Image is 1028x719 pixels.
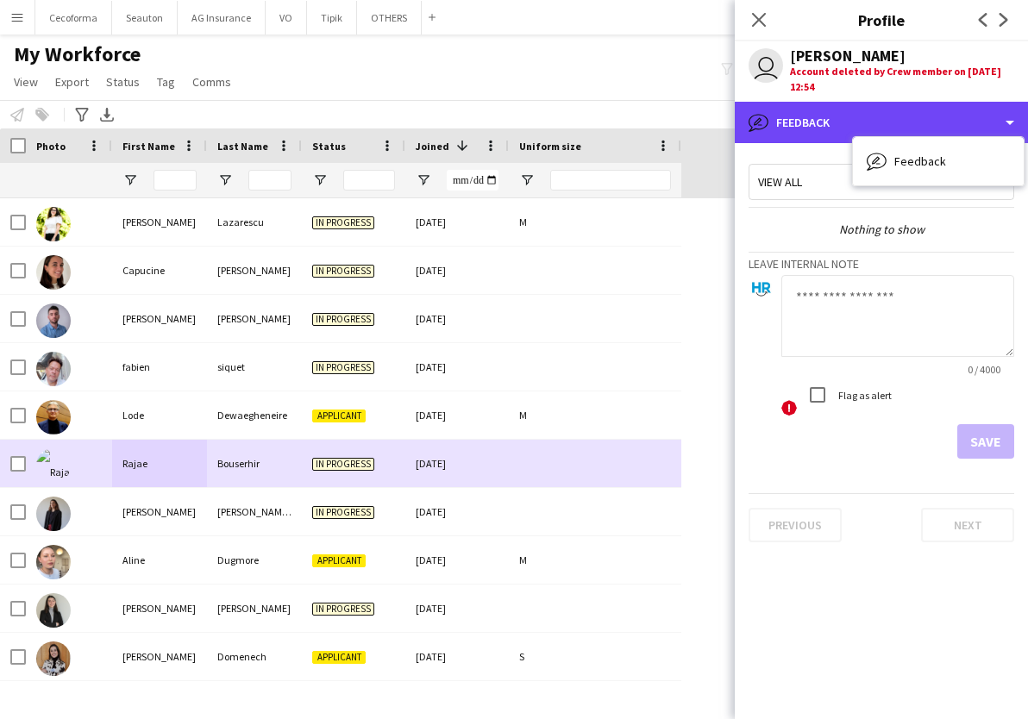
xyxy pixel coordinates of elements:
h3: Leave internal note [749,256,1014,272]
div: Rajae [112,440,207,487]
span: M [519,216,527,228]
span: In progress [312,361,374,374]
app-action-btn: Advanced filters [72,104,92,125]
button: Cecoforma [35,1,112,34]
div: [DATE] [405,198,509,246]
span: In progress [312,506,374,519]
img: Daniel Marco [36,303,71,338]
img: fabien siquet [36,352,71,386]
img: Rajae Bouserhir [36,448,71,483]
div: [DATE] [405,247,509,294]
span: Last Name [217,140,268,153]
a: Status [99,71,147,93]
img: Raquel Nogal Santamaría [36,497,71,531]
span: Joined [416,140,449,153]
span: Applicant [312,554,366,567]
input: Status Filter Input [343,170,395,191]
span: S [519,650,524,663]
span: M [519,553,527,566]
div: Domenech [207,633,302,680]
button: VO [266,1,307,34]
span: Uniform size [519,140,581,153]
div: Dugmore [207,536,302,584]
a: Tag [150,71,182,93]
span: Comms [192,74,231,90]
span: Applicant [312,651,366,664]
div: [DATE] [405,440,509,487]
button: Open Filter Menu [122,172,138,188]
img: Célia Zocco [36,593,71,628]
span: In progress [312,265,374,278]
div: [PERSON_NAME] [112,295,207,342]
div: Feedback [735,102,1028,143]
input: Joined Filter Input [447,170,498,191]
button: Open Filter Menu [519,172,535,188]
span: My Workforce [14,41,141,67]
span: Photo [36,140,66,153]
button: Open Filter Menu [217,172,233,188]
img: Irene Domenech [36,641,71,676]
span: Export [55,74,89,90]
span: In progress [312,603,374,616]
span: 0 / 4000 [954,363,1014,376]
span: Feedback [894,153,946,169]
span: View [14,74,38,90]
div: [DATE] [405,343,509,391]
span: First Name [122,140,175,153]
button: Seauton [112,1,178,34]
div: Lode [112,391,207,439]
button: AG Insurance [178,1,266,34]
div: [DATE] [405,536,509,584]
img: Aline Dugmore [36,545,71,579]
div: Lazarescu [207,198,302,246]
span: Tag [157,74,175,90]
span: Applicant [312,410,366,422]
span: ! [781,400,797,416]
span: In progress [312,216,374,229]
div: [DATE] [405,585,509,632]
div: [PERSON_NAME] [112,633,207,680]
div: Bouserhir [207,440,302,487]
img: Lode Dewaegheneire [36,400,71,435]
img: Alexandra Lazarescu [36,207,71,241]
input: Last Name Filter Input [248,170,291,191]
div: [PERSON_NAME] [112,488,207,535]
div: [PERSON_NAME] [207,585,302,632]
div: [PERSON_NAME] [112,585,207,632]
span: View all [758,174,802,190]
div: [PERSON_NAME] [207,295,302,342]
div: Feedback [853,144,1024,178]
div: siquet [207,343,302,391]
span: In progress [312,313,374,326]
span: Status [106,74,140,90]
h3: Profile [735,9,1028,31]
div: [DATE] [405,633,509,680]
app-action-btn: Export XLSX [97,104,117,125]
a: Export [48,71,96,93]
div: Capucine [112,247,207,294]
button: Tipik [307,1,357,34]
span: In progress [312,458,374,471]
input: First Name Filter Input [154,170,197,191]
button: Open Filter Menu [416,172,431,188]
div: Aline [112,536,207,584]
div: [DATE] [405,391,509,439]
span: Status [312,140,346,153]
div: [PERSON_NAME] [207,247,302,294]
div: Dewaegheneire [207,391,302,439]
div: [DATE] [405,488,509,535]
button: Open Filter Menu [312,172,328,188]
div: [DATE] [405,295,509,342]
input: Uniform size Filter Input [550,170,671,191]
div: Account deleted by Crew member on [DATE] 12:54 [790,64,1014,95]
img: Capucine LEMAIRE [36,255,71,290]
div: [PERSON_NAME] [112,198,207,246]
div: [PERSON_NAME] [790,48,906,64]
button: OTHERS [357,1,422,34]
label: Flag as alert [835,388,892,401]
div: [PERSON_NAME] [PERSON_NAME] [207,488,302,535]
div: Nothing to show [749,222,1014,237]
a: Comms [185,71,238,93]
a: View [7,71,45,93]
span: M [519,409,527,422]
